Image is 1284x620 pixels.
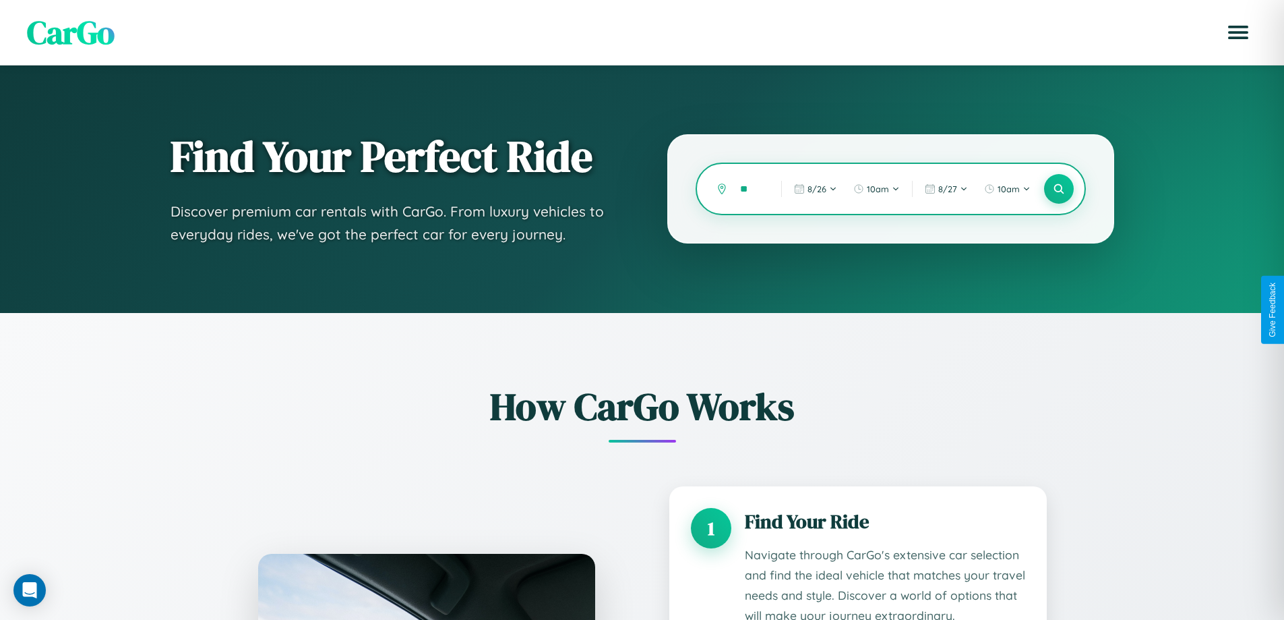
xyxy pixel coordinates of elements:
[171,133,614,180] h1: Find Your Perfect Ride
[807,184,826,194] span: 8 / 26
[745,508,1025,535] h3: Find Your Ride
[867,184,889,194] span: 10am
[13,574,46,607] div: Open Intercom Messenger
[938,184,957,194] span: 8 / 27
[691,508,731,548] div: 1
[1268,283,1277,337] div: Give Feedback
[787,178,844,200] button: 8/26
[918,178,975,200] button: 8/27
[1219,13,1257,51] button: Open menu
[171,200,614,246] p: Discover premium car rentals with CarGo. From luxury vehicles to everyday rides, we've got the pe...
[998,184,1020,194] span: 10am
[847,178,907,200] button: 10am
[27,10,115,55] span: CarGo
[977,178,1037,200] button: 10am
[238,381,1047,432] h2: How CarGo Works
